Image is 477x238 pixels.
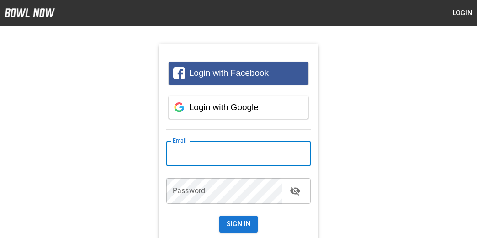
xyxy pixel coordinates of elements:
button: Login [448,5,477,21]
img: logo [5,8,55,17]
button: Login with Google [169,96,308,119]
button: Sign In [219,216,258,233]
span: Login with Google [189,102,259,112]
span: Login with Facebook [189,68,269,78]
button: Login with Facebook [169,62,308,85]
button: toggle password visibility [286,182,304,200]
